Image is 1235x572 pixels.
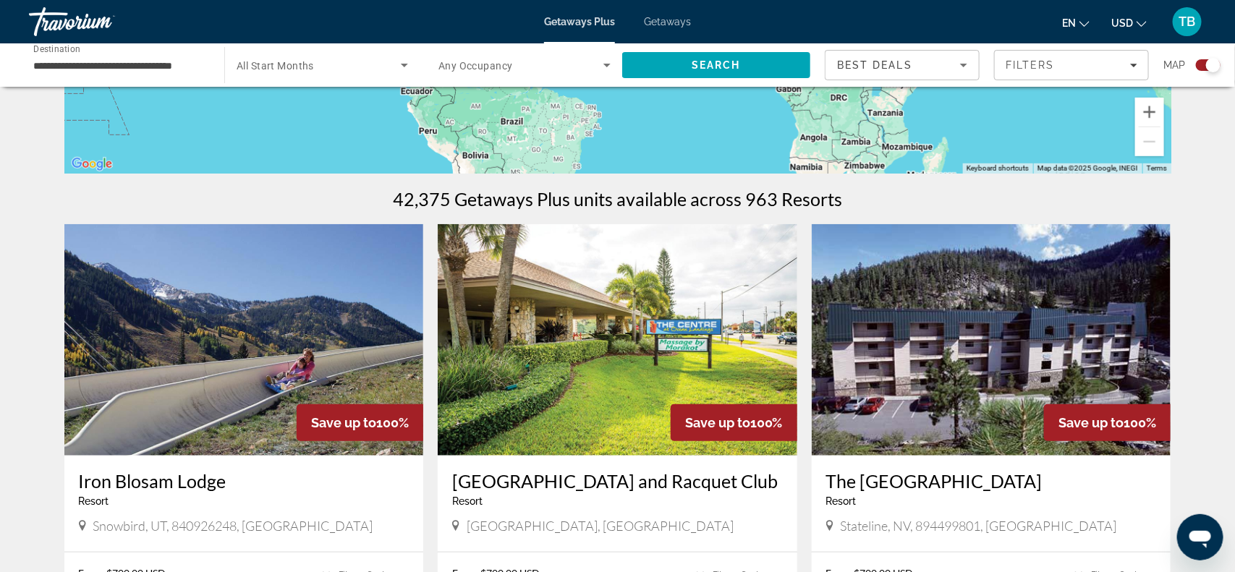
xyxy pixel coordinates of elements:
span: Search [692,59,741,71]
span: Map data ©2025 Google, INEGI [1037,164,1138,172]
img: The Ridge Point Resort [812,224,1171,456]
span: en [1062,17,1076,29]
button: User Menu [1168,7,1206,37]
span: All Start Months [237,60,314,72]
button: Change currency [1111,12,1147,33]
a: Travorium [29,3,174,40]
span: Save up to [685,415,750,430]
img: Iron Blosam Lodge [64,224,424,456]
button: Change language [1062,12,1090,33]
a: Iron Blosam Lodge [79,470,409,492]
mat-select: Sort by [837,56,967,74]
span: TB [1179,14,1196,29]
div: 100% [1044,404,1171,441]
span: Any Occupancy [438,60,513,72]
a: The [GEOGRAPHIC_DATA] [826,470,1157,492]
button: Zoom out [1135,127,1164,156]
button: Filters [994,50,1149,80]
input: Select destination [33,57,205,74]
h1: 42,375 Getaways Plus units available across 963 Resorts [393,188,842,210]
span: Destination [33,44,80,54]
span: Save up to [311,415,376,430]
a: Terms (opens in new tab) [1147,164,1167,172]
span: Snowbird, UT, 840926248, [GEOGRAPHIC_DATA] [93,518,373,534]
button: Search [622,52,810,78]
div: 100% [297,404,423,441]
span: Map [1163,55,1185,75]
span: Save up to [1058,415,1124,430]
a: Getaways [644,16,691,27]
span: Resort [826,495,857,507]
a: Getaways Plus [544,16,615,27]
span: Stateline, NV, 894499801, [GEOGRAPHIC_DATA] [841,518,1117,534]
div: 100% [671,404,797,441]
button: Keyboard shortcuts [967,163,1029,174]
span: Resort [79,495,109,507]
img: Google [68,155,116,174]
span: USD [1111,17,1133,29]
span: [GEOGRAPHIC_DATA], [GEOGRAPHIC_DATA] [467,518,734,534]
span: Best Deals [837,59,912,71]
img: Ocean Landings Resort and Racquet Club [438,224,797,456]
a: Open this area in Google Maps (opens a new window) [68,155,116,174]
a: [GEOGRAPHIC_DATA] and Racquet Club [452,470,783,492]
span: Resort [452,495,483,507]
button: Zoom in [1135,98,1164,127]
span: Filters [1006,59,1055,71]
iframe: Button to launch messaging window [1177,514,1223,560]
